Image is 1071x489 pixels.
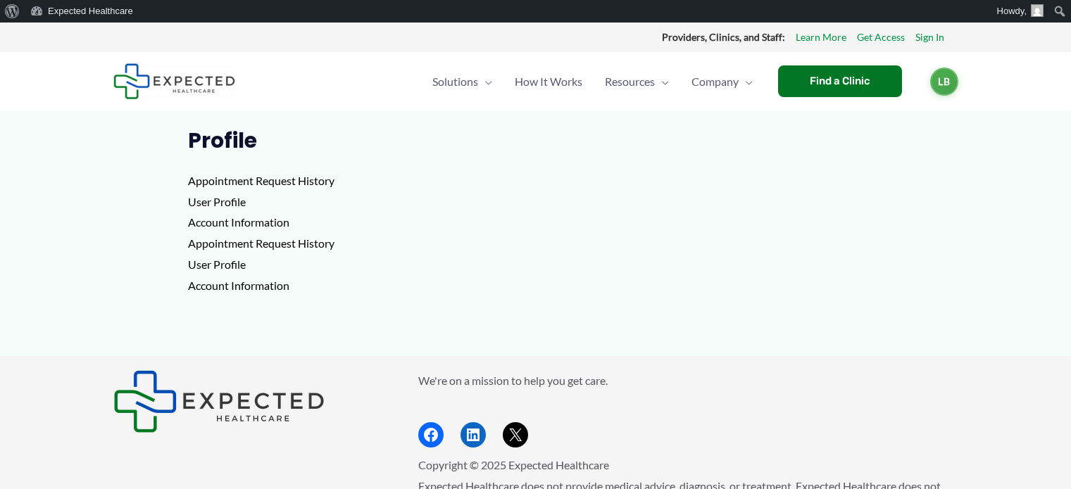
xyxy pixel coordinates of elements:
[418,370,958,391] p: We're on a mission to help you get care.
[778,65,902,97] a: Find a Clinic
[691,57,739,106] span: Company
[515,57,582,106] span: How It Works
[739,57,753,106] span: Menu Toggle
[188,170,883,296] p: Appointment Request History User Profile Account Information Appointment Request History User Pro...
[594,57,680,106] a: ResourcesMenu Toggle
[605,57,655,106] span: Resources
[503,57,594,106] a: How It Works
[662,31,785,43] strong: Providers, Clinics, and Staff:
[478,57,492,106] span: Menu Toggle
[930,68,958,96] a: LB
[188,128,883,153] h1: Profile
[655,57,669,106] span: Menu Toggle
[432,57,478,106] span: Solutions
[680,57,764,106] a: CompanyMenu Toggle
[418,458,609,471] span: Copyright © 2025 Expected Healthcare
[796,28,846,46] a: Learn More
[113,370,383,433] aside: Footer Widget 1
[915,28,944,46] a: Sign In
[113,63,235,99] img: Expected Healthcare Logo - side, dark font, small
[857,28,905,46] a: Get Access
[421,57,503,106] a: SolutionsMenu Toggle
[421,57,764,106] nav: Primary Site Navigation
[418,370,958,448] aside: Footer Widget 2
[113,370,325,433] img: Expected Healthcare Logo - side, dark font, small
